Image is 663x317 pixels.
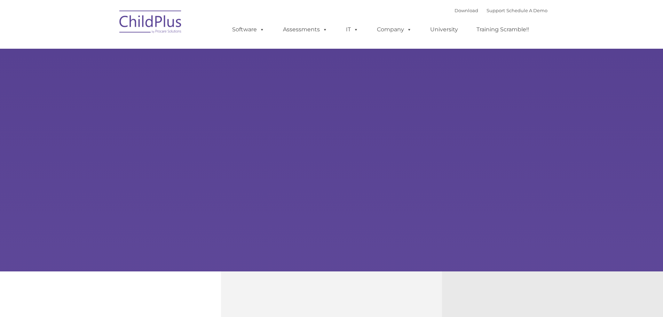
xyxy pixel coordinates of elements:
[370,23,419,37] a: Company
[339,23,365,37] a: IT
[276,23,334,37] a: Assessments
[487,8,505,13] a: Support
[469,23,536,37] a: Training Scramble!!
[506,8,547,13] a: Schedule A Demo
[116,6,186,40] img: ChildPlus by Procare Solutions
[225,23,271,37] a: Software
[455,8,547,13] font: |
[455,8,478,13] a: Download
[423,23,465,37] a: University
